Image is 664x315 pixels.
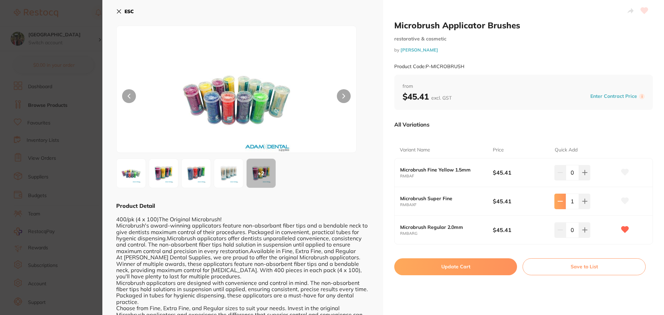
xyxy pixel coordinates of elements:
[400,174,493,178] small: RMBAF
[394,258,517,275] button: Update Cart
[588,93,639,100] button: Enter Contract Price
[116,202,155,209] b: Product Detail
[400,47,438,53] a: [PERSON_NAME]
[124,8,134,15] b: ESC
[400,196,483,201] b: Microbrush Super Fine
[493,226,548,234] b: $45.41
[400,224,483,230] b: Microbrush Regular 2.0mm
[403,83,645,90] span: from
[216,161,241,186] img: Ri5qcGc
[394,121,430,128] p: All Variations
[493,197,548,205] b: $45.41
[119,161,144,186] img: Uk9CUlVTSC5qcGc
[400,203,493,207] small: RMBAXF
[394,47,653,53] small: by
[493,169,548,176] b: $45.41
[165,43,308,152] img: Uk9CUlVTSC5qcGc
[400,231,493,236] small: RMBARG
[639,94,645,99] label: i
[184,161,209,186] img: Ry5qcGc
[431,95,452,101] span: excl. GST
[151,161,176,186] img: LmpwZw
[394,64,464,70] small: Product Code: P-MICROBRUSH
[493,147,504,154] p: Price
[394,20,653,30] h2: Microbrush Applicator Brushes
[400,147,430,154] p: Variant Name
[394,36,653,42] small: restorative & cosmetic
[246,158,276,188] button: +2
[555,147,578,154] p: Quick Add
[403,91,452,102] b: $45.41
[523,258,646,275] button: Save to List
[400,167,483,173] b: Microbrush Fine Yellow 1.5mm
[116,6,134,17] button: ESC
[247,159,276,188] div: + 2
